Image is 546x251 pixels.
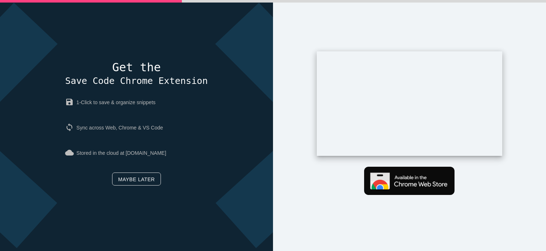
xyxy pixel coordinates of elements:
i: cloud [65,148,76,157]
span: Save Code Chrome Extension [65,76,208,86]
p: Sync across Web, Chrome & VS Code [65,118,208,138]
a: Maybe later [112,173,161,186]
p: 1-Click to save & organize snippets [65,92,208,112]
i: save [65,98,76,106]
h4: Get the [65,61,208,87]
img: Get Chrome extension [364,167,455,195]
i: sync [65,123,76,132]
p: Stored in the cloud at [DOMAIN_NAME] [65,143,208,163]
